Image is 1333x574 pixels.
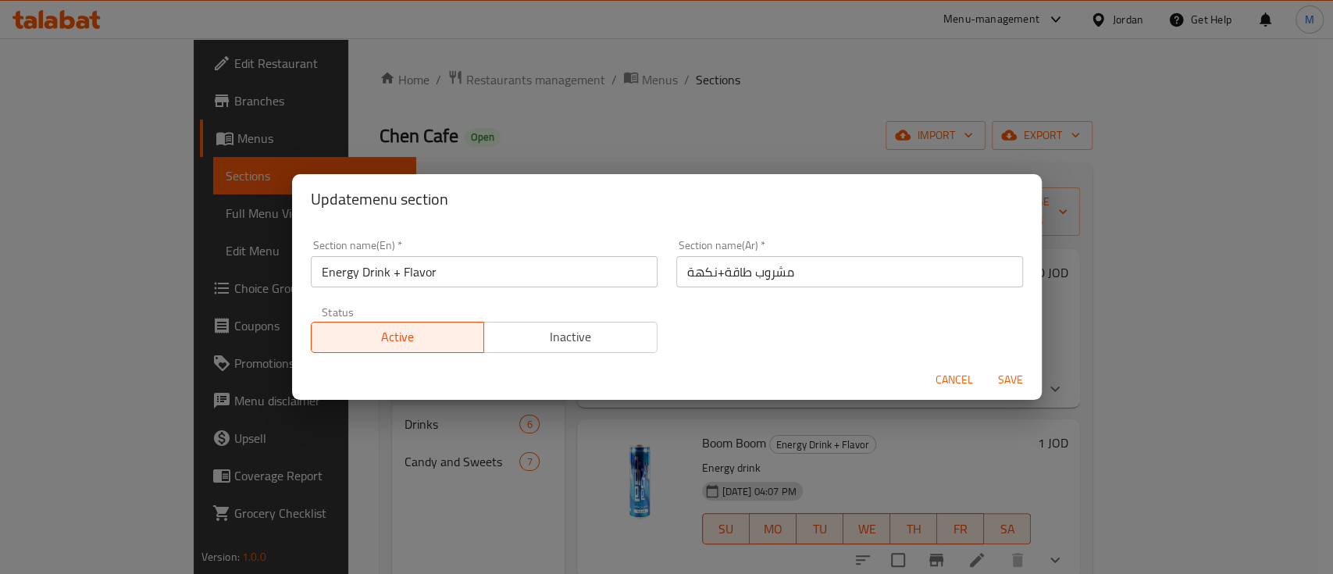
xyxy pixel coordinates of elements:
button: Inactive [483,322,658,353]
input: Please enter section name(ar) [676,256,1023,287]
button: Active [311,322,485,353]
button: Cancel [929,365,979,394]
span: Save [992,370,1029,390]
span: Inactive [490,326,651,348]
span: Active [318,326,479,348]
h2: Update menu section [311,187,1023,212]
button: Save [985,365,1035,394]
span: Cancel [936,370,973,390]
input: Please enter section name(en) [311,256,658,287]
